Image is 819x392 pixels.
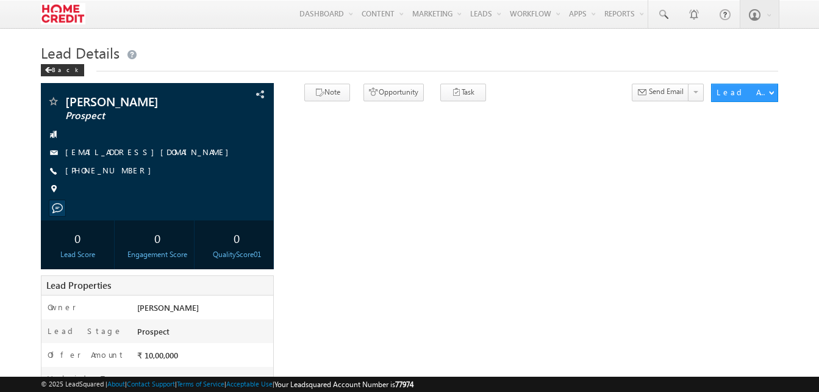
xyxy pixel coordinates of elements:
div: 0 [44,227,111,249]
a: Contact Support [127,380,175,388]
span: [PHONE_NUMBER] [65,165,157,177]
div: ₹ 10,00,000 [134,349,273,366]
span: [PERSON_NAME] [137,302,199,313]
button: Note [304,84,350,101]
span: © 2025 LeadSquared | | | | | [41,379,413,390]
button: Opportunity [363,84,424,101]
div: QualityScore01 [203,249,270,260]
div: 0 [124,227,191,249]
div: Prospect [134,325,273,343]
label: Valid To [48,373,112,384]
label: Lead Stage [48,325,123,336]
div: Lead Score [44,249,111,260]
a: Terms of Service [177,380,224,388]
span: Lead Details [41,43,120,62]
div: 0 [203,227,270,249]
a: [EMAIL_ADDRESS][DOMAIN_NAME] [65,147,235,157]
button: Send Email [632,84,689,101]
span: Prospect [65,110,209,122]
label: Owner [48,302,76,313]
div: Back [41,64,84,76]
a: Acceptable Use [226,380,273,388]
label: Offer Amount [48,349,125,360]
button: Lead Actions [711,84,778,102]
span: Your Leadsquared Account Number is [274,380,413,389]
img: Custom Logo [41,3,85,24]
div: [DATE] [134,373,273,390]
a: About [107,380,125,388]
span: 77974 [395,380,413,389]
a: Back [41,64,90,74]
div: Lead Actions [717,87,768,98]
div: Engagement Score [124,249,191,260]
button: Task [440,84,486,101]
span: Send Email [649,86,684,97]
span: [PERSON_NAME] [65,95,209,107]
span: Lead Properties [46,279,111,291]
